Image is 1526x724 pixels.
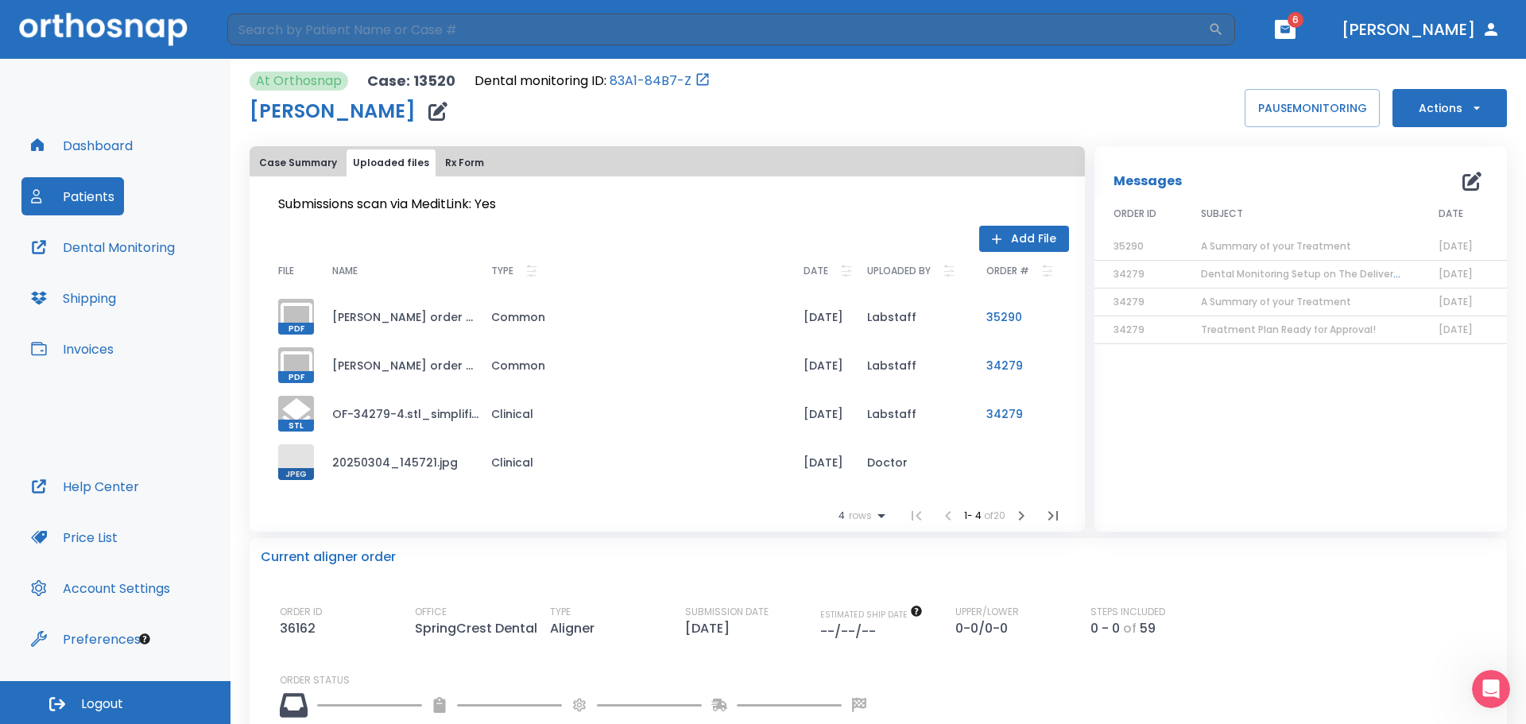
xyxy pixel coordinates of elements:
div: Send us a messageWe typically reply in a few minutes [16,214,302,274]
button: Messages [106,496,211,559]
input: Search by Patient Name or Case # [227,14,1208,45]
p: 0 - 0 [1090,619,1120,638]
span: NAME [332,266,358,276]
span: [DATE] [1439,323,1473,336]
div: Tooltip anchor [137,632,152,646]
span: 34279 [1114,295,1144,308]
span: 35290 [1114,239,1144,253]
p: ORDER STATUS [280,673,1496,687]
span: [DATE] [1439,267,1473,281]
div: How to send STL scans from 3Shape Trios to Orthosnap [33,439,266,472]
p: At Orthosnap [256,72,342,91]
div: How To Submit a New Case [23,374,295,403]
div: 🦷 Orthosnap Pricing Explained [23,403,295,432]
td: [DATE] [791,438,854,486]
td: Labstaff [854,292,974,341]
td: [DATE] [791,341,854,389]
button: Add File [979,226,1069,252]
span: SUBJECT [1201,207,1243,221]
p: --/--/-- [820,622,882,641]
button: Search for help [23,289,295,321]
span: 6 [1288,12,1303,28]
span: Search for help [33,297,129,314]
button: Uploaded files [347,149,436,176]
p: Messages [1114,172,1182,191]
span: The date will be available after approving treatment plan [820,609,923,621]
span: 34279 [1114,323,1144,336]
p: [DATE] [685,619,736,638]
button: Patients [21,177,124,215]
span: 34279 [1114,267,1144,281]
td: [DATE] [791,389,854,438]
span: Help [252,536,277,547]
p: Case: 13520 [367,72,455,91]
span: A Summary of your Treatment [1201,239,1351,253]
p: 0-0/0-0 [955,619,1014,638]
td: Common [478,341,791,389]
div: Close [273,25,302,54]
td: Clinical [478,438,791,486]
div: We typically reply in a few minutes [33,244,265,261]
td: Doctor [854,438,974,486]
button: Preferences [21,620,150,658]
div: tabs [253,149,1082,176]
span: Submissions scan via MeditLink: Yes [278,195,496,213]
button: Help Center [21,467,149,505]
p: Current aligner order [261,548,396,567]
td: 35290 [974,292,1069,341]
button: Price List [21,518,127,556]
span: STL [278,420,314,432]
td: 20250304_145721.jpg [320,438,478,486]
img: Profile image for Ma [216,25,248,57]
p: OFFICE [415,605,447,619]
p: 59 [1140,619,1156,638]
button: Case Summary [253,149,343,176]
p: SUBMISSION DATE [685,605,769,619]
span: ORDER ID [1114,207,1156,221]
td: [PERSON_NAME] order #35290.pdf [320,292,478,341]
p: UPLOADED BY [867,261,931,281]
p: TYPE [550,605,571,619]
p: UPPER/LOWER [955,605,1019,619]
td: [DATE] [791,292,854,341]
button: Account Settings [21,569,180,607]
p: ORDER ID [280,605,322,619]
span: Messages [132,536,187,547]
span: DATE [1439,207,1463,221]
span: rows [845,510,872,521]
span: FILE [278,266,294,276]
div: 🦷 Orthosnap Pricing Explained [33,409,266,426]
button: Help [212,496,318,559]
p: 36162 [280,619,322,638]
span: Logout [81,695,123,713]
span: PDF [278,371,314,383]
span: [DATE] [1439,239,1473,253]
div: Send us a message [33,227,265,244]
p: How can we help you? [32,140,286,194]
img: Profile image for Mohammed [156,25,188,57]
span: Dental Monitoring Setup on The Delivery Day [1201,267,1420,281]
button: Invoices [21,330,123,368]
iframe: Intercom live chat [1472,670,1510,708]
p: Aligner [550,619,601,638]
span: A Summary of your Treatment [1201,295,1351,308]
td: Common [478,292,791,341]
td: 34279 [974,341,1069,389]
td: Labstaff [854,341,974,389]
span: Home [35,536,71,547]
img: Profile image for Michael [186,25,218,57]
span: 4 [839,510,845,521]
td: 34279 [974,389,1069,438]
button: Dental Monitoring [21,228,184,266]
button: Shipping [21,279,126,317]
button: [PERSON_NAME] [1335,15,1507,44]
a: 83A1-84B7-Z [610,72,691,91]
h1: [PERSON_NAME] [250,102,416,121]
td: [PERSON_NAME] order #34279.pdf [320,341,478,389]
